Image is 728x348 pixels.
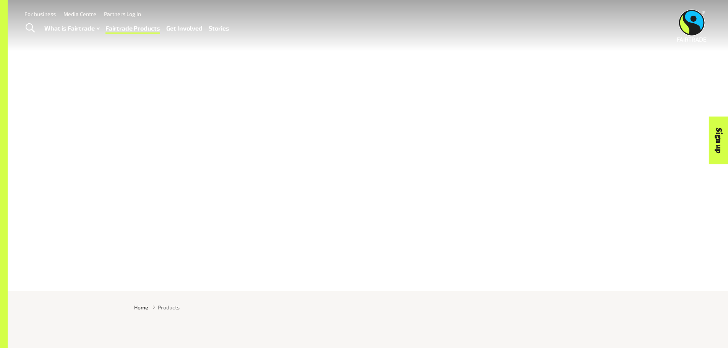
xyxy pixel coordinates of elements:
a: Partners Log In [104,11,141,17]
a: Get Involved [166,23,203,34]
a: Home [134,303,148,311]
span: Products [158,303,180,311]
a: Stories [209,23,229,34]
a: Media Centre [63,11,96,17]
a: For business [24,11,56,17]
a: What is Fairtrade [44,23,99,34]
img: Fairtrade Australia New Zealand logo [677,10,707,42]
a: Fairtrade Products [105,23,160,34]
a: Toggle Search [21,19,39,38]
